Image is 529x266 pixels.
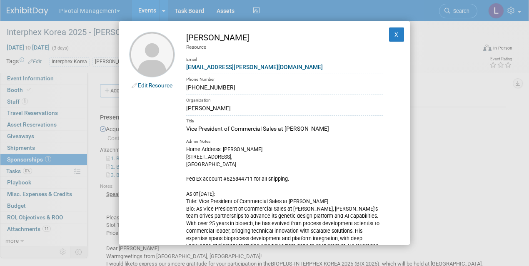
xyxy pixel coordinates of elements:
[138,82,172,89] a: Edit Resource
[186,83,383,92] div: [PHONE_NUMBER]
[186,94,383,104] div: Organization
[186,51,383,63] div: Email
[186,115,383,125] div: Title
[186,32,383,44] div: [PERSON_NAME]
[186,44,383,51] div: Resource
[186,74,383,83] div: Phone Number
[186,136,383,145] div: Admin Notes
[389,27,404,42] button: X
[129,32,175,77] img: Imroz Ghangas
[186,64,323,70] a: [EMAIL_ADDRESS][PERSON_NAME][DOMAIN_NAME]
[186,124,383,133] div: Vice President of Commercial Sales at [PERSON_NAME]
[186,104,383,113] div: [PERSON_NAME]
